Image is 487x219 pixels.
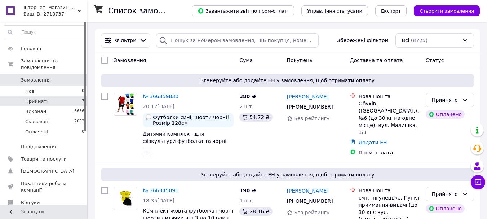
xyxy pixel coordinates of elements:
[104,77,471,84] span: Згенеруйте або додайте ЕН у замовлення, щоб отримати оплату
[23,11,87,17] div: Ваш ID: 2718737
[25,118,50,125] span: Скасовані
[104,171,471,178] span: Згенеруйте або додайте ЕН у замовлення, щоб отримати оплату
[307,8,362,14] span: Управління статусами
[114,187,137,210] a: Фото товару
[153,114,231,126] span: Футболки сині, шорти чорні! Розмір 128см
[108,6,181,15] h1: Список замовлень
[287,187,329,194] a: [PERSON_NAME]
[21,200,40,206] span: Відгуки
[143,131,226,158] a: Дитячий комплект для фізкультури футболка та чорні шорти від 2 до 10 років 32(122/128)
[239,188,256,193] span: 190 ₴
[21,180,67,193] span: Показники роботи компанії
[414,5,480,16] button: Створити замовлення
[21,168,74,175] span: [DEMOGRAPHIC_DATA]
[25,129,48,135] span: Оплачені
[143,104,174,109] span: 20:12[DATE]
[239,113,272,122] div: 54.72 ₴
[359,187,420,194] div: Нова Пошта
[375,5,407,16] button: Експорт
[4,26,85,39] input: Пошук
[74,118,84,125] span: 2032
[25,98,48,105] span: Прийняті
[239,198,253,203] span: 1 шт.
[471,175,485,189] button: Чат з покупцем
[359,140,387,145] a: Додати ЕН
[156,33,319,48] input: Пошук за номером замовлення, ПІБ покупця, номером телефону, Email, номером накладної
[23,4,78,11] span: Інтернет- магазин дитячого одягу Odejdaopt.in.ua -- "ФутболкаShop"
[82,88,84,95] span: 0
[239,93,256,99] span: 380 ₴
[285,102,335,112] div: [PHONE_NUMBER]
[21,45,41,52] span: Головна
[239,57,253,63] span: Cума
[21,58,87,71] span: Замовлення та повідомлення
[301,5,368,16] button: Управління статусами
[74,108,84,115] span: 6686
[402,37,409,44] span: Всі
[21,144,56,150] span: Повідомлення
[114,93,137,116] a: Фото товару
[143,93,178,99] a: № 366359830
[294,210,330,215] span: Без рейтингу
[143,188,178,193] a: № 366345091
[198,8,288,14] span: Завантажити звіт по пром-оплаті
[432,96,459,104] div: Прийнято
[426,110,465,119] div: Оплачено
[432,190,459,198] div: Прийнято
[420,8,474,14] span: Створити замовлення
[350,57,403,63] span: Доставка та оплата
[359,93,420,100] div: Нова Пошта
[114,57,146,63] span: Замовлення
[407,8,480,13] a: Створити замовлення
[239,207,272,216] div: 28.16 ₴
[381,8,401,14] span: Експорт
[25,88,36,95] span: Нові
[337,37,390,44] span: Збережені фільтри:
[25,108,48,115] span: Виконані
[294,115,330,121] span: Без рейтингу
[82,129,84,135] span: 0
[426,204,465,213] div: Оплачено
[192,5,294,16] button: Завантажити звіт по пром-оплаті
[143,198,174,203] span: 18:35[DATE]
[116,187,134,210] img: Фото товару
[359,149,420,156] div: Пром-оплата
[285,196,335,206] div: [PHONE_NUMBER]
[146,114,151,120] img: :speech_balloon:
[426,57,444,63] span: Статус
[21,156,67,162] span: Товари та послуги
[359,100,420,136] div: Обухів ([GEOGRAPHIC_DATA].), №6 (до 30 кг на одне місце): вул. Малишка, 1/1
[411,38,428,43] span: (8725)
[287,57,313,63] span: Покупець
[115,37,136,44] span: Фільтри
[21,77,51,83] span: Замовлення
[239,104,253,109] span: 2 шт.
[287,93,329,100] a: [PERSON_NAME]
[117,93,134,115] img: Фото товару
[82,98,84,105] span: 7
